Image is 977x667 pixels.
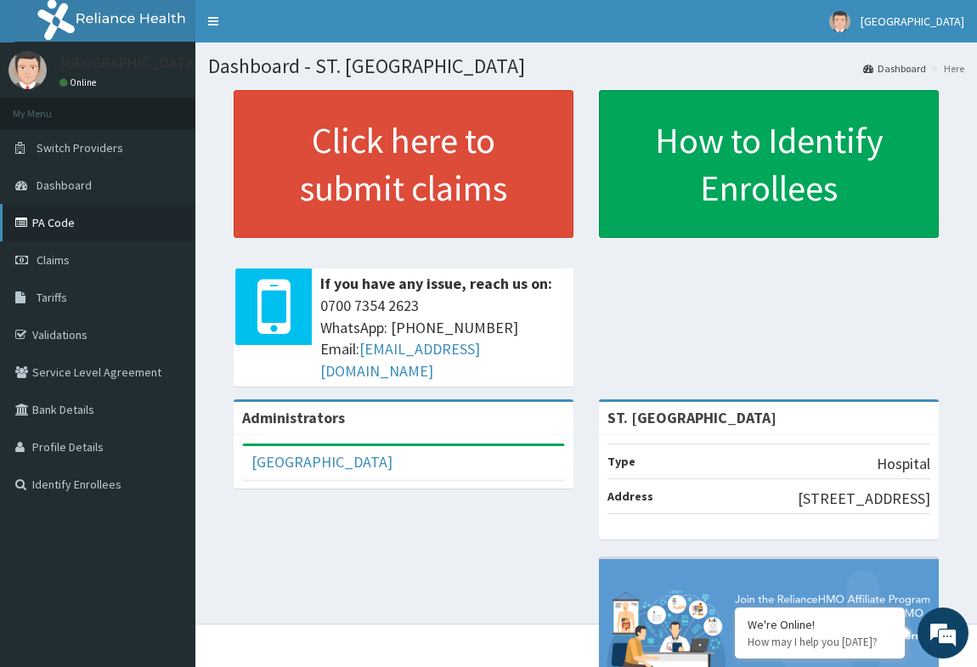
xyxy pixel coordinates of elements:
[607,454,635,469] b: Type
[798,488,930,510] p: [STREET_ADDRESS]
[37,290,67,305] span: Tariffs
[59,55,200,71] p: [GEOGRAPHIC_DATA]
[599,90,939,238] a: How to Identify Enrollees
[208,55,964,77] h1: Dashboard - ST. [GEOGRAPHIC_DATA]
[607,489,653,504] b: Address
[59,76,100,88] a: Online
[748,635,892,649] p: How may I help you today?
[829,11,850,32] img: User Image
[37,252,70,268] span: Claims
[37,140,123,155] span: Switch Providers
[234,90,573,238] a: Click here to submit claims
[928,61,964,76] li: Here
[37,178,92,193] span: Dashboard
[320,339,480,381] a: [EMAIL_ADDRESS][DOMAIN_NAME]
[877,453,930,475] p: Hospital
[748,617,892,632] div: We're Online!
[8,51,47,89] img: User Image
[861,14,964,29] span: [GEOGRAPHIC_DATA]
[251,452,392,472] a: [GEOGRAPHIC_DATA]
[242,408,345,427] b: Administrators
[320,274,552,293] b: If you have any issue, reach us on:
[863,61,926,76] a: Dashboard
[320,295,565,382] span: 0700 7354 2623 WhatsApp: [PHONE_NUMBER] Email:
[607,408,777,427] strong: ST. [GEOGRAPHIC_DATA]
